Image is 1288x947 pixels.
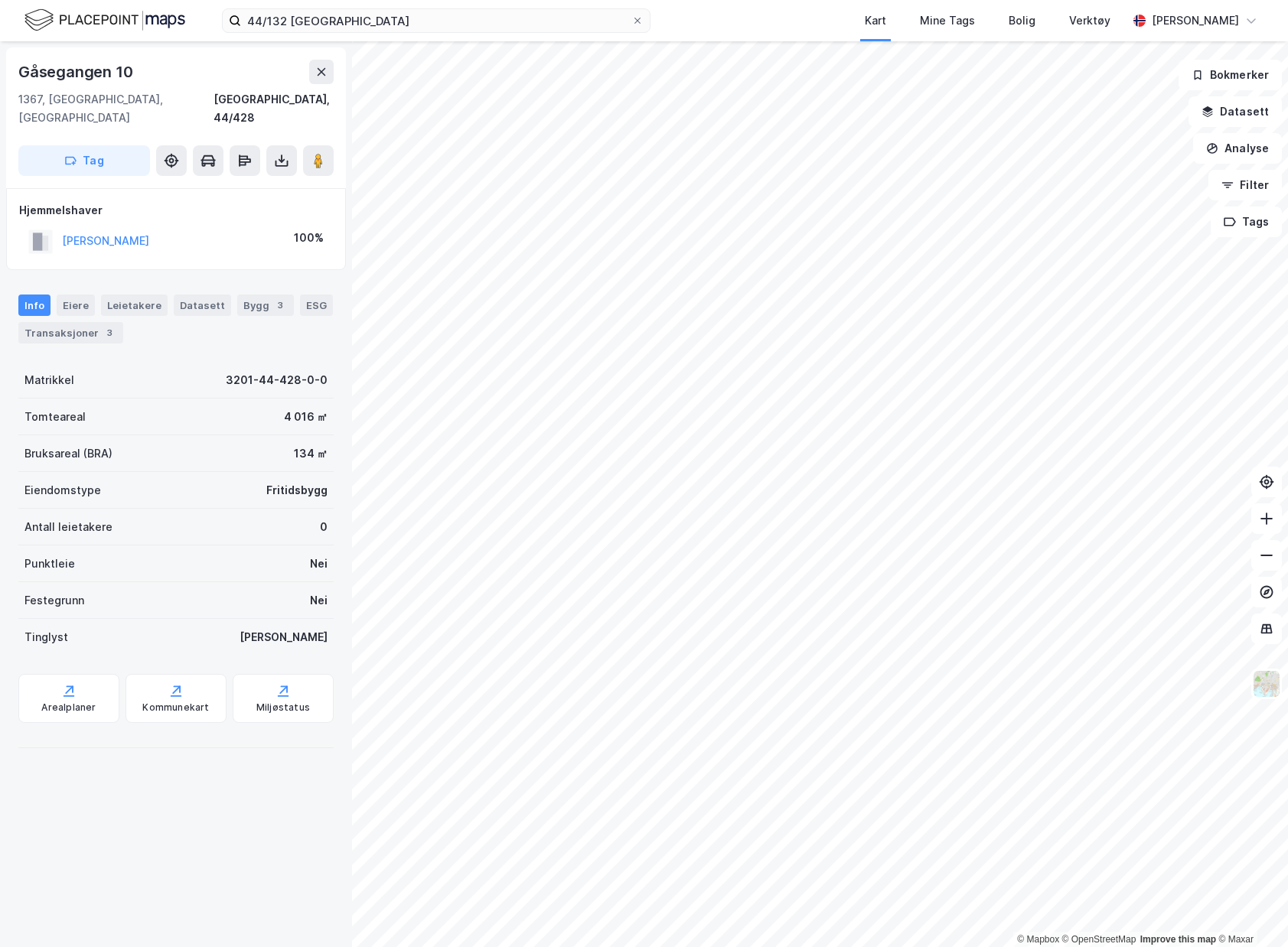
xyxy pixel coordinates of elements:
[865,11,886,30] div: Kart
[1152,11,1239,30] div: [PERSON_NAME]
[57,295,95,316] div: Eiere
[174,295,231,316] div: Datasett
[24,555,75,573] div: Punktleie
[294,229,324,247] div: 100%
[1009,11,1035,30] div: Bolig
[1208,170,1282,200] button: Filter
[101,295,168,316] div: Leietakere
[241,9,631,32] input: Søk på adresse, matrikkel, gårdeiere, leietakere eller personer
[266,481,328,500] div: Fritidsbygg
[272,298,288,313] div: 3
[24,518,112,536] div: Antall leietakere
[237,295,294,316] div: Bygg
[18,322,123,343] div: Transaksjoner
[300,295,333,316] div: ESG
[1193,133,1282,164] button: Analyse
[24,7,185,34] img: logo.f888ab2527a4732fd821a326f86c7f29.svg
[18,295,51,316] div: Info
[214,90,334,127] div: [GEOGRAPHIC_DATA], 44/428
[142,701,209,714] div: Kommunekart
[24,371,74,389] div: Matrikkel
[24,408,86,426] div: Tomteareal
[24,591,84,610] div: Festegrunn
[1189,96,1282,127] button: Datasett
[284,408,328,426] div: 4 016 ㎡
[240,628,328,646] div: [PERSON_NAME]
[1062,934,1136,945] a: OpenStreetMap
[102,325,117,340] div: 3
[24,628,68,646] div: Tinglyst
[1211,874,1288,947] div: Kontrollprogram for chat
[1211,874,1288,947] iframe: Chat Widget
[920,11,975,30] div: Mine Tags
[1069,11,1110,30] div: Verktøy
[320,518,328,536] div: 0
[1140,934,1216,945] a: Improve this map
[1017,934,1059,945] a: Mapbox
[24,444,112,463] div: Bruksareal (BRA)
[226,371,328,389] div: 3201-44-428-0-0
[18,145,150,176] button: Tag
[41,701,96,714] div: Arealplaner
[310,591,328,610] div: Nei
[310,555,328,573] div: Nei
[1179,60,1282,90] button: Bokmerker
[18,90,214,127] div: 1367, [GEOGRAPHIC_DATA], [GEOGRAPHIC_DATA]
[294,444,328,463] div: 134 ㎡
[1252,669,1281,698] img: Z
[19,201,333,220] div: Hjemmelshaver
[256,701,310,714] div: Miljøstatus
[1211,207,1282,237] button: Tags
[18,60,135,84] div: Gåsegangen 10
[24,481,101,500] div: Eiendomstype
